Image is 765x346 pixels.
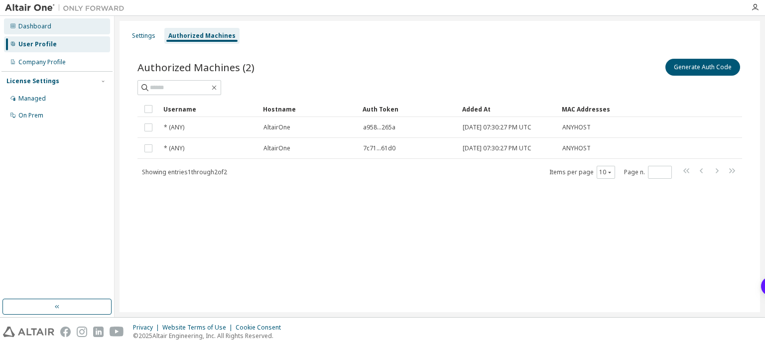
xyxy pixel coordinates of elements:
[665,59,740,76] button: Generate Auth Code
[5,3,129,13] img: Altair One
[562,101,637,117] div: MAC Addresses
[164,123,184,131] span: * (ANY)
[363,123,395,131] span: a958...265a
[6,77,59,85] div: License Settings
[18,95,46,103] div: Managed
[562,123,591,131] span: ANYHOST
[133,324,162,332] div: Privacy
[137,60,255,74] span: Authorized Machines (2)
[462,101,554,117] div: Added At
[60,327,71,337] img: facebook.svg
[133,332,287,340] p: © 2025 Altair Engineering, Inc. All Rights Reserved.
[3,327,54,337] img: altair_logo.svg
[599,168,613,176] button: 10
[132,32,155,40] div: Settings
[162,324,236,332] div: Website Terms of Use
[363,101,454,117] div: Auth Token
[164,144,184,152] span: * (ANY)
[263,123,290,131] span: AltairOne
[263,101,355,117] div: Hostname
[93,327,104,337] img: linkedin.svg
[463,144,531,152] span: [DATE] 07:30:27 PM UTC
[110,327,124,337] img: youtube.svg
[549,166,615,179] span: Items per page
[263,144,290,152] span: AltairOne
[18,22,51,30] div: Dashboard
[77,327,87,337] img: instagram.svg
[18,112,43,119] div: On Prem
[363,144,395,152] span: 7c71...61d0
[168,32,236,40] div: Authorized Machines
[562,144,591,152] span: ANYHOST
[236,324,287,332] div: Cookie Consent
[18,40,57,48] div: User Profile
[463,123,531,131] span: [DATE] 07:30:27 PM UTC
[18,58,66,66] div: Company Profile
[163,101,255,117] div: Username
[142,168,227,176] span: Showing entries 1 through 2 of 2
[624,166,672,179] span: Page n.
